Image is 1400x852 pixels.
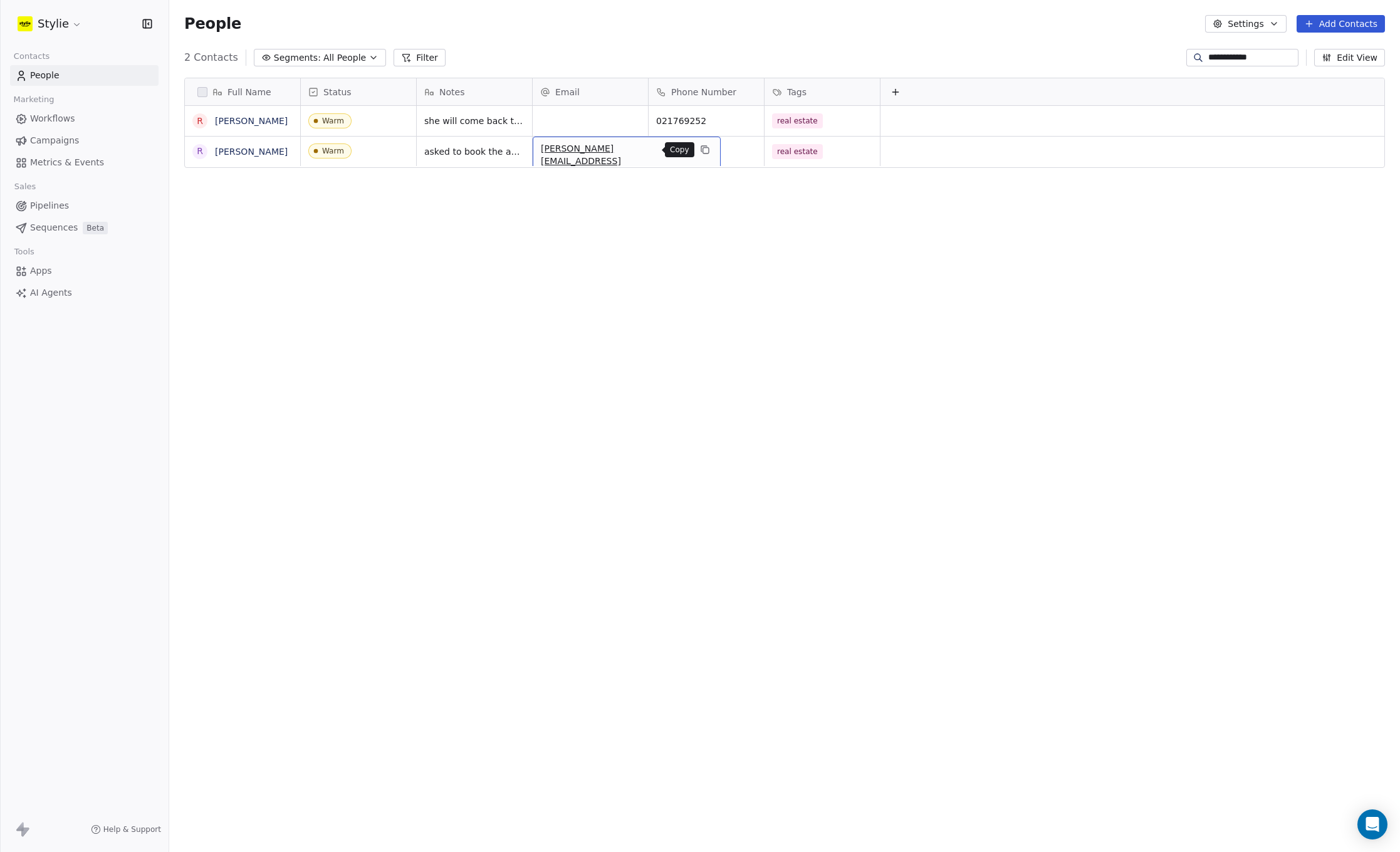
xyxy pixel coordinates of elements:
[10,261,159,281] a: Apps
[10,195,159,216] a: Pipelines
[656,115,756,127] span: 021769252
[197,145,203,158] div: R
[323,51,366,65] span: All People
[670,145,689,155] p: Copy
[555,86,580,98] span: Email
[10,108,159,129] a: Workflows
[417,78,532,105] div: Notes
[9,242,39,261] span: Tools
[301,106,1386,798] div: grid
[301,78,416,105] div: Status
[787,86,807,98] span: Tags
[184,14,241,33] span: People
[274,51,321,65] span: Segments:
[772,113,823,128] span: real estate
[1357,809,1387,839] div: Open Intercom Messenger
[184,50,238,65] span: 2 Contacts
[227,86,271,98] span: Full Name
[30,156,104,169] span: Metrics & Events
[83,222,108,234] span: Beta
[323,86,352,98] span: Status
[197,115,203,128] div: R
[91,824,161,834] a: Help & Support
[185,78,300,105] div: Full Name
[30,69,60,82] span: People
[185,106,301,798] div: grid
[15,13,85,34] button: Stylie
[30,112,75,125] span: Workflows
[649,78,764,105] div: Phone Number
[10,217,159,238] a: SequencesBeta
[424,115,525,127] span: she will come back to us.hired the caller and maybe will be interested .so check on her [DATE]
[1314,49,1385,66] button: Edit View
[30,286,72,299] span: AI Agents
[8,47,55,66] span: Contacts
[533,78,648,105] div: Email
[671,86,736,98] span: Phone Number
[103,824,161,834] span: Help & Support
[10,152,159,173] a: Metrics & Events
[439,86,464,98] span: Notes
[30,221,78,234] span: Sequences
[30,264,52,278] span: Apps
[215,116,288,126] a: [PERSON_NAME]
[8,90,60,109] span: Marketing
[1205,15,1286,33] button: Settings
[322,117,344,125] div: Warm
[9,177,41,196] span: Sales
[38,16,69,32] span: Stylie
[322,147,344,155] div: Warm
[424,145,525,158] span: asked to book the appointment, did not answer.sent the invite
[772,144,823,159] span: real estate
[30,134,79,147] span: Campaigns
[10,130,159,151] a: Campaigns
[541,142,690,180] span: [PERSON_NAME][EMAIL_ADDRESS][PERSON_NAME][DOMAIN_NAME]
[10,283,159,303] a: AI Agents
[18,16,33,31] img: stylie-square-yellow.svg
[10,65,159,86] a: People
[215,147,288,157] a: [PERSON_NAME]
[394,49,446,66] button: Filter
[30,199,69,212] span: Pipelines
[1297,15,1385,33] button: Add Contacts
[765,78,880,105] div: Tags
